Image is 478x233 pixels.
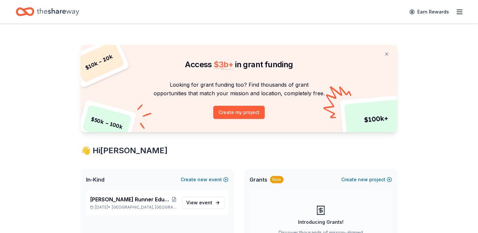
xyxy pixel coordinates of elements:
[90,205,177,210] p: [DATE] •
[199,200,212,205] span: event
[185,60,293,69] span: Access in grant funding
[405,6,453,18] a: Earn Rewards
[16,4,79,19] a: Home
[270,176,284,183] div: New
[213,106,265,119] button: Create my project
[250,176,267,184] span: Grants
[112,205,177,210] span: [GEOGRAPHIC_DATA], [GEOGRAPHIC_DATA]
[298,218,344,226] div: Introducing Grants!
[182,197,224,209] a: View event
[89,80,389,98] p: Looking for grant funding too? Find thousands of grant opportunities that match your mission and ...
[358,176,368,184] span: new
[341,176,392,184] button: Createnewproject
[86,176,105,184] span: In-Kind
[74,41,125,83] div: $ 10k – 20k
[90,195,171,203] span: [PERSON_NAME] Runner Educational Center 40th Anniversary Celebration
[197,176,207,184] span: new
[181,176,228,184] button: Createnewevent
[186,199,212,207] span: View
[214,60,233,69] span: $ 3b +
[81,145,397,156] div: 👋 Hi [PERSON_NAME]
